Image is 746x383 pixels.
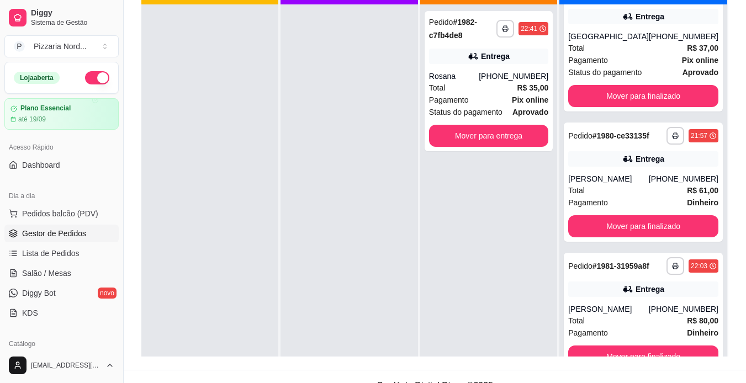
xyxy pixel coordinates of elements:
a: Lista de Pedidos [4,244,119,262]
div: [PERSON_NAME] [568,173,649,184]
strong: # 1982-c7fb4de8 [429,18,477,40]
span: Diggy [31,8,114,18]
span: Gestor de Pedidos [22,228,86,239]
strong: aprovado [682,68,718,77]
article: Plano Essencial [20,104,71,113]
div: [PHONE_NUMBER] [649,173,718,184]
span: Pagamento [429,94,469,106]
strong: R$ 35,00 [517,83,548,92]
button: Mover para finalizado [568,85,718,107]
div: Dia a dia [4,187,119,205]
div: [PHONE_NUMBER] [649,304,718,315]
a: Salão / Mesas [4,264,119,282]
div: Rosana [429,71,479,82]
strong: aprovado [512,108,548,116]
span: Pagamento [568,54,608,66]
div: Entrega [636,153,664,164]
article: até 19/09 [18,115,46,124]
span: Total [568,315,585,327]
a: Gestor de Pedidos [4,225,119,242]
span: [EMAIL_ADDRESS][DOMAIN_NAME] [31,361,101,370]
div: [PHONE_NUMBER] [479,71,548,82]
div: Acesso Rápido [4,139,119,156]
span: Total [429,82,446,94]
span: Total [568,184,585,196]
button: Mover para finalizado [568,345,718,368]
strong: Pix online [682,56,718,65]
div: Pizzaria Nord ... [34,41,87,52]
span: Total [568,42,585,54]
div: Loja aberta [14,72,60,84]
span: Sistema de Gestão [31,18,114,27]
span: Status do pagamento [568,66,642,78]
button: [EMAIL_ADDRESS][DOMAIN_NAME] [4,352,119,379]
div: 22:41 [521,24,537,33]
strong: R$ 80,00 [687,316,718,325]
button: Mover para finalizado [568,215,718,237]
strong: Pix online [512,95,548,104]
button: Pedidos balcão (PDV) [4,205,119,222]
strong: # 1980-ce33135f [592,131,649,140]
div: Entrega [636,11,664,22]
a: DiggySistema de Gestão [4,4,119,31]
strong: R$ 37,00 [687,44,718,52]
strong: # 1981-31959a8f [592,262,649,270]
strong: R$ 61,00 [687,186,718,195]
span: Pedidos balcão (PDV) [22,208,98,219]
strong: Dinheiro [687,328,718,337]
span: Salão / Mesas [22,268,71,279]
span: P [14,41,25,52]
div: Entrega [481,51,510,62]
a: Plano Essencialaté 19/09 [4,98,119,130]
a: KDS [4,304,119,322]
span: Status do pagamento [429,106,502,118]
div: [GEOGRAPHIC_DATA] [568,31,649,42]
span: Pagamento [568,327,608,339]
button: Alterar Status [85,71,109,84]
a: Dashboard [4,156,119,174]
button: Select a team [4,35,119,57]
span: Pedido [429,18,453,26]
a: Diggy Botnovo [4,284,119,302]
span: KDS [22,307,38,318]
div: [PERSON_NAME] [568,304,649,315]
div: 22:03 [691,262,707,270]
button: Mover para entrega [429,125,548,147]
span: Pagamento [568,196,608,209]
strong: Dinheiro [687,198,718,207]
span: Lista de Pedidos [22,248,80,259]
span: Pedido [568,262,592,270]
span: Diggy Bot [22,288,56,299]
div: 21:57 [691,131,707,140]
span: Pedido [568,131,592,140]
div: Entrega [636,284,664,295]
div: [PHONE_NUMBER] [649,31,718,42]
span: Dashboard [22,159,60,171]
div: Catálogo [4,335,119,353]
